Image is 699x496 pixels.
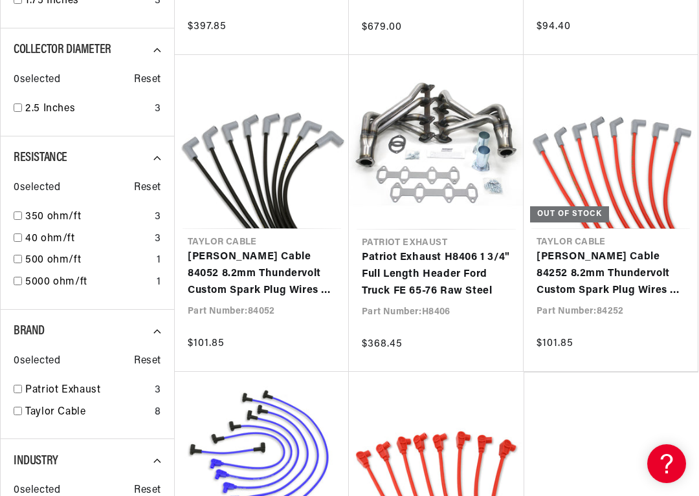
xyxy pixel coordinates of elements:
[25,101,150,118] a: 2.5 Inches
[25,209,150,226] a: 350 ohm/ft
[25,252,151,269] a: 500 ohm/ft
[155,382,161,399] div: 3
[537,249,685,299] a: [PERSON_NAME] Cable 84252 8.2mm Thundervolt Custom Spark Plug Wires 8 cyl red
[14,455,58,468] span: Industry
[155,231,161,248] div: 3
[14,43,111,56] span: Collector Diameter
[155,404,161,421] div: 8
[157,274,161,291] div: 1
[25,382,150,399] a: Patriot Exhaust
[14,353,60,370] span: 0 selected
[25,274,151,291] a: 5000 ohm/ft
[14,151,67,164] span: Resistance
[14,72,60,89] span: 0 selected
[155,209,161,226] div: 3
[14,325,45,338] span: Brand
[134,72,161,89] span: Reset
[188,249,336,299] a: [PERSON_NAME] Cable 84052 8.2mm Thundervolt Custom Spark Plug Wires 8 cyl black
[157,252,161,269] div: 1
[134,353,161,370] span: Reset
[155,101,161,118] div: 3
[14,180,60,197] span: 0 selected
[362,250,511,299] a: Patriot Exhaust H8406 1 3/4" Full Length Header Ford Truck FE 65-76 Raw Steel
[134,180,161,197] span: Reset
[25,404,150,421] a: Taylor Cable
[25,231,150,248] a: 40 ohm/ft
